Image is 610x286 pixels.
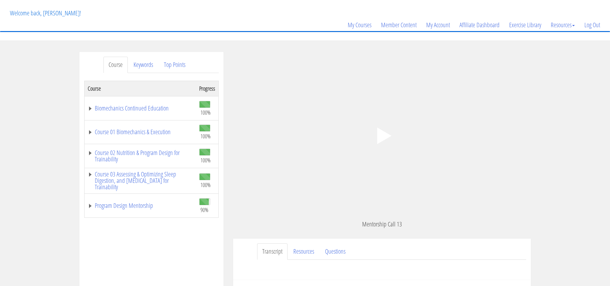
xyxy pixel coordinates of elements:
span: 100% [200,133,211,140]
a: Course [103,57,128,73]
p: Welcome back, [PERSON_NAME]! [5,0,86,26]
a: Biomechanics Continued Education [88,105,193,111]
p: Mentorship Call 13 [233,219,531,229]
span: 100% [200,109,211,116]
th: Progress [196,81,219,96]
a: My Account [421,10,455,40]
a: Course 03 Assessing & Optimizing Sleep Digestion, and [MEDICAL_DATA] for Trainability [88,171,193,190]
span: 90% [200,206,208,213]
a: My Courses [343,10,376,40]
a: Log Out [580,10,605,40]
a: Questions [320,243,351,260]
a: Exercise Library [504,10,546,40]
th: Course [84,81,196,96]
a: Course 01 Biomechanics & Execution [88,129,193,135]
a: Transcript [257,243,288,260]
span: 100% [200,181,211,188]
a: Affiliate Dashboard [455,10,504,40]
a: Resources [546,10,580,40]
span: 100% [200,157,211,164]
a: Keywords [128,57,158,73]
a: Resources [288,243,319,260]
a: Program Design Mentorship [88,202,193,209]
a: Course 02 Nutrition & Program Design for Trainability [88,150,193,162]
a: Member Content [376,10,421,40]
a: Top Points [159,57,191,73]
